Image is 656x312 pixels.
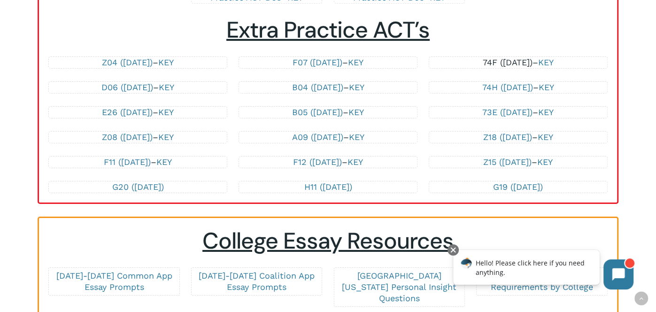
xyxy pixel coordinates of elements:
a: KEY [538,132,553,142]
a: F07 ([DATE]) [293,57,342,67]
a: KEY [348,82,364,92]
a: F11 ([DATE]) [104,157,151,167]
p: – [58,156,217,168]
a: 74F ([DATE]) [483,57,533,67]
p: – [248,132,407,143]
span: Extra Practice ACT’s [226,15,430,45]
a: KEY [348,57,363,67]
a: B04 ([DATE]) [292,82,343,92]
a: D06 ([DATE]) [101,82,153,92]
a: KEY [347,157,363,167]
a: KEY [538,57,554,67]
p: – [58,132,217,143]
a: KEY [348,132,364,142]
p: – [439,156,597,168]
p: – [439,132,597,143]
a: KEY [156,157,172,167]
a: [DATE]-[DATE] Coalition App Essay Prompts [199,271,315,292]
a: G19 ([DATE]) [493,182,543,192]
a: 74H ([DATE]) [482,82,533,92]
a: KEY [537,157,553,167]
a: Z18 ([DATE]) [483,132,532,142]
p: – [58,57,217,68]
a: KEY [539,82,554,92]
a: A09 ([DATE]) [292,132,343,142]
iframe: Chatbot [443,242,643,299]
p: – [248,107,407,118]
a: Z08 ([DATE]) [102,132,153,142]
a: [GEOGRAPHIC_DATA][US_STATE] Personal Insight Questions [342,271,456,303]
a: B05 ([DATE]) [292,107,343,117]
a: KEY [158,107,174,117]
p: – [248,82,407,93]
a: KEY [158,57,174,67]
a: [DATE]-[DATE] Common App Essay Prompts [56,271,172,292]
p: – [248,156,407,168]
a: Z15 ([DATE]) [483,157,532,167]
a: Z04 ([DATE]) [102,57,153,67]
p: – [439,107,597,118]
a: E26 ([DATE]) [102,107,153,117]
p: – [58,82,217,93]
a: KEY [538,107,554,117]
p: – [58,107,217,118]
a: KEY [159,82,174,92]
a: KEY [158,132,174,142]
a: KEY [348,107,364,117]
a: H11 ([DATE]) [304,182,352,192]
p: – [439,82,597,93]
p: – [439,57,597,68]
a: G20 ([DATE]) [112,182,164,192]
p: – [248,57,407,68]
a: F12 ([DATE]) [293,157,342,167]
a: 73E ([DATE]) [482,107,533,117]
span: College Essay Resources [202,226,454,256]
